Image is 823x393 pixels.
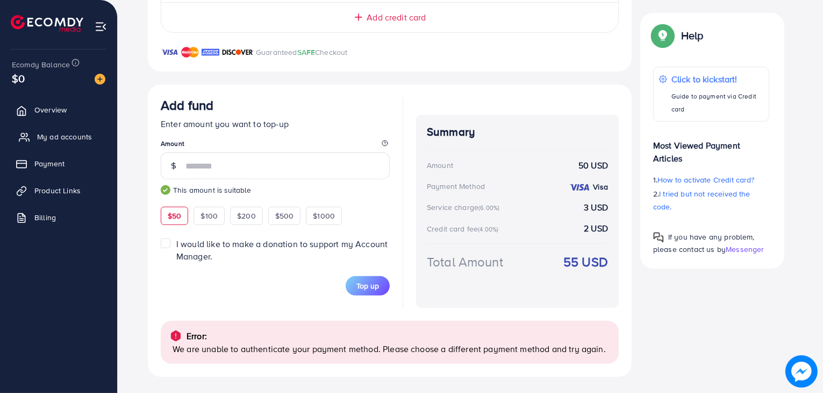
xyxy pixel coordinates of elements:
[427,252,503,271] div: Total Amount
[681,29,704,42] p: Help
[173,342,610,355] p: We are unable to authenticate your payment method. Please choose a different payment method and t...
[187,329,207,342] p: Error:
[356,280,379,291] span: Top up
[427,202,503,213] div: Service charge
[202,46,219,59] img: brand
[427,125,608,139] h4: Summary
[256,46,348,59] p: Guaranteed Checkout
[297,47,316,58] span: SAFE
[367,11,426,24] span: Add credit card
[12,59,70,70] span: Ecomdy Balance
[313,210,335,221] span: $1000
[161,185,170,195] img: guide
[8,126,109,148] a: My ad accounts
[34,185,81,196] span: Product Links
[653,231,755,255] span: If you have any problem, please contact us by
[346,276,390,296] button: Top up
[34,158,65,169] span: Payment
[671,73,763,86] p: Click to kickstart!
[161,46,178,59] img: brand
[593,181,608,192] strong: Visa
[578,159,608,172] strong: 50 USD
[785,355,818,388] img: image
[8,99,109,121] a: Overview
[95,20,107,33] img: menu
[169,329,182,342] img: alert
[569,183,590,192] img: credit
[427,223,502,234] div: Credit card fee
[653,188,750,212] span: I tried but not received the code.
[671,90,763,116] p: Guide to payment via Credit card
[563,252,608,271] strong: 55 USD
[176,238,388,262] span: I would like to make a donation to support my Account Manager.
[657,174,754,185] span: How to activate Credit card?
[161,139,390,152] legend: Amount
[584,201,608,214] strong: 3 USD
[653,187,769,213] p: 2.
[222,46,253,59] img: brand
[427,160,453,171] div: Amount
[275,210,294,221] span: $500
[478,225,498,234] small: (4.00%)
[181,46,199,59] img: brand
[161,97,213,113] h3: Add fund
[653,173,769,186] p: 1.
[161,185,390,195] small: This amount is suitable
[427,181,485,192] div: Payment Method
[168,210,181,221] span: $50
[8,180,109,201] a: Product Links
[584,222,608,235] strong: 2 USD
[726,244,764,255] span: Messenger
[12,71,25,86] span: $0
[11,15,83,32] img: logo
[161,117,390,130] p: Enter amount you want to top-up
[237,210,256,221] span: $200
[37,131,92,142] span: My ad accounts
[478,203,499,212] small: (6.00%)
[201,210,218,221] span: $100
[653,26,672,45] img: Popup guide
[8,207,109,228] a: Billing
[653,130,769,165] p: Most Viewed Payment Articles
[653,232,664,243] img: Popup guide
[34,212,56,223] span: Billing
[34,104,67,115] span: Overview
[8,153,109,174] a: Payment
[95,74,105,85] img: image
